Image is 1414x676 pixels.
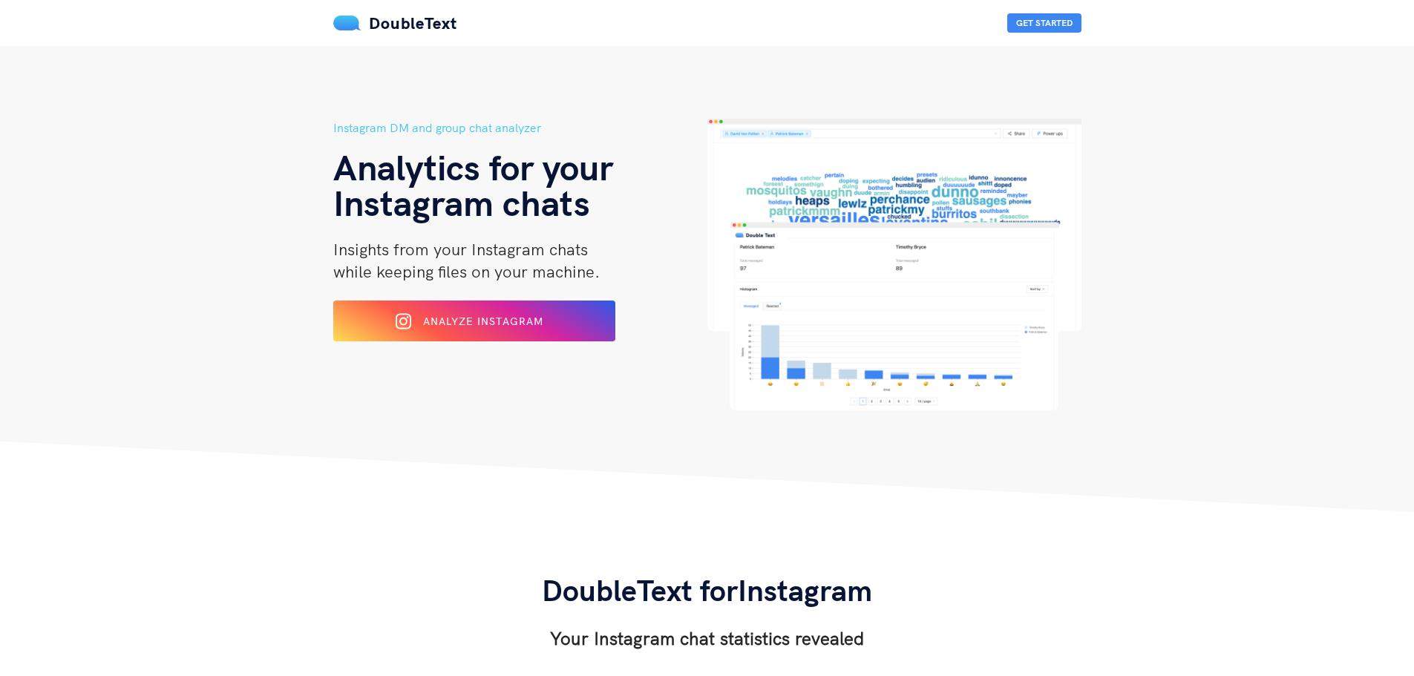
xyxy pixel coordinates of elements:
span: Insights from your Instagram chats [333,239,588,260]
a: DoubleText [333,13,457,33]
a: Analyze Instagram [333,320,615,333]
h3: Your Instagram chat statistics revealed [542,626,872,650]
span: Instagram chats [333,180,590,225]
img: hero [707,119,1081,410]
button: Analyze Instagram [333,301,615,341]
span: Analyze Instagram [423,315,543,328]
span: Analytics for your [333,145,613,189]
h5: Instagram DM and group chat analyzer [333,119,707,137]
button: Get Started [1007,13,1081,33]
span: DoubleText [369,13,457,33]
img: mS3x8y1f88AAAAABJRU5ErkJggg== [333,16,361,30]
span: while keeping files on your machine. [333,261,600,282]
span: DoubleText for Instagram [542,571,872,608]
